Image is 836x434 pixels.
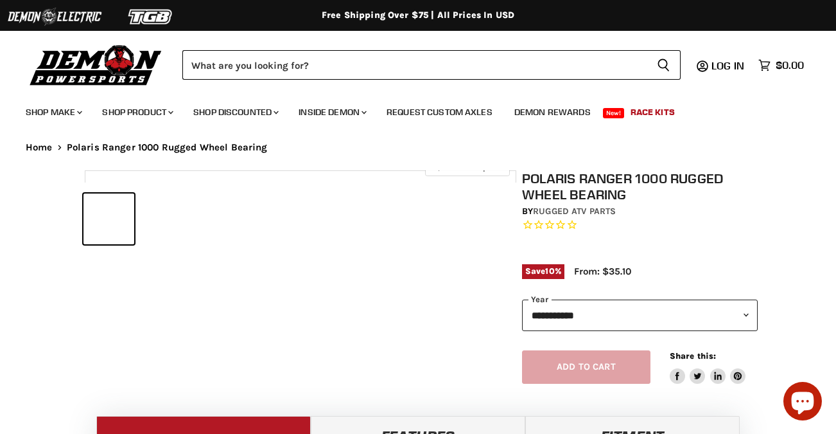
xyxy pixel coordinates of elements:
span: Rated 0.0 out of 5 stars 0 reviews [522,219,758,232]
img: Demon Electric Logo 2 [6,5,103,29]
img: TGB Logo 2 [103,5,199,29]
h1: Polaris Ranger 1000 Rugged Wheel Bearing [522,170,758,203]
div: by [522,204,758,219]
button: Polaris Ranger 1000 Rugged Wheel Bearing thumbnail [83,194,134,244]
span: $0.00 [776,59,804,71]
span: Log in [711,59,744,72]
span: Polaris Ranger 1000 Rugged Wheel Bearing [67,142,268,153]
input: Search [182,50,647,80]
ul: Main menu [16,94,801,125]
inbox-online-store-chat: Shopify online store chat [779,382,826,424]
button: IMAGE thumbnail [138,194,189,244]
a: Home [26,142,53,153]
a: $0.00 [752,56,810,75]
form: Product [182,50,681,80]
a: Request Custom Axles [377,99,502,125]
a: Race Kits [621,99,684,125]
a: Rugged ATV Parts [533,206,616,217]
aside: Share this: [670,350,746,384]
span: From: $35.10 [574,266,631,277]
a: Log in [706,60,752,71]
select: year [522,300,758,331]
button: Search [647,50,681,80]
img: Demon Powersports [26,42,166,87]
span: Save % [522,264,564,278]
span: Click to expand [431,162,503,172]
a: Inside Demon [289,99,374,125]
span: 10 [545,266,554,276]
a: Shop Product [92,99,181,125]
a: Shop Make [16,99,90,125]
span: New! [603,108,625,118]
a: Shop Discounted [184,99,286,125]
a: Demon Rewards [505,99,600,125]
span: Share this: [670,351,716,361]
